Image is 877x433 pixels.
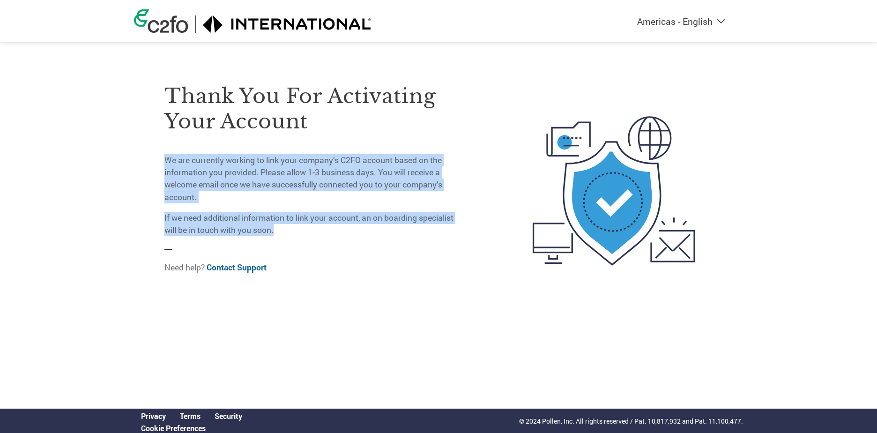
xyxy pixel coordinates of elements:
[515,63,713,319] img: activated
[207,262,267,273] a: Contact Support
[180,411,201,421] a: Terms
[164,63,461,282] div: —
[203,15,372,33] img: International Motors, LLC.
[164,154,461,204] p: We are currently working to link your company’s C2FO account based on the information you provide...
[141,423,206,433] a: Cookie Preferences, opens a dedicated popup modal window
[215,411,242,421] a: Security
[164,261,461,274] p: Need help?
[519,416,743,426] p: © 2024 Pollen, Inc. All rights reserved / Pat. 10,817,932 and Pat. 11,100,477.
[141,411,166,421] a: Privacy
[164,83,461,134] h3: Thank you for activating your account
[164,212,461,237] p: If we need additional information to link your account, an on boarding specialist will be in touc...
[134,423,249,433] div: Open Cookie Preferences Modal
[134,9,188,33] img: c2fo logo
